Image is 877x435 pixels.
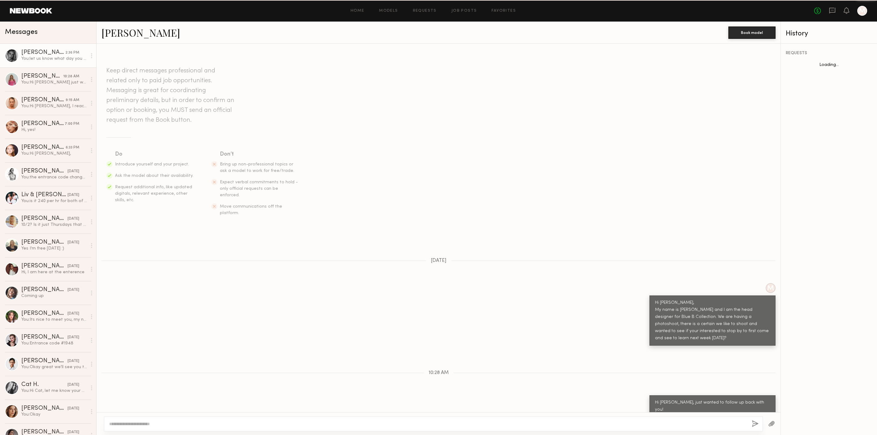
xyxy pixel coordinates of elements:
div: 6:33 PM [66,145,79,151]
div: 9:15 AM [66,97,79,103]
div: [DATE] [68,169,79,174]
div: Hi, yes! [21,127,87,133]
a: Requests [413,9,437,13]
div: 10/2? Is it just Thursdays that you have available? If so would the 9th or 16th work? [21,222,87,228]
div: You: is it 240 per hr for both of you or per person [21,198,87,204]
span: 10:28 AM [429,370,449,376]
div: You: Its nice to meet you, my name is [PERSON_NAME] and I am the Head Designer at Blue B Collecti... [21,317,87,323]
a: Home [351,9,364,13]
header: Keep direct messages professional and related only to paid job opportunities. Messaging is great ... [106,66,236,125]
div: 10:28 AM [63,74,79,79]
div: [DATE] [68,382,79,388]
div: You: Hi Cat, let me know your availability [21,388,87,394]
div: You: Okay great we'll see you then [21,364,87,370]
div: [PERSON_NAME] [21,334,68,340]
div: [PERSON_NAME] [21,405,68,412]
div: You: Entrance code #1948 [21,340,87,346]
div: You: Hi [PERSON_NAME] just wanted to follow up back with you! [21,79,87,85]
a: Book model [728,30,776,35]
span: Request additional info, like updated digitals, relevant experience, other skills, etc. [115,185,192,202]
div: [DATE] [68,192,79,198]
span: Expect verbal commitments to hold - only official requests can be enforced. [220,180,298,197]
div: [PERSON_NAME] [21,287,68,293]
div: [PERSON_NAME] [21,121,65,127]
span: [DATE] [431,258,447,263]
div: [PERSON_NAME] [21,73,63,79]
div: Liv & [PERSON_NAME] [21,192,68,198]
div: You: the entrance code changed so please use this 1982# [21,174,87,180]
div: Hi [PERSON_NAME], just wanted to follow up back with you! [655,399,770,413]
div: Coming up [21,293,87,299]
div: History [786,30,872,37]
div: Hi, I am here at the enterence [21,269,87,275]
button: Book model [728,26,776,39]
div: You: Hi [PERSON_NAME], [21,151,87,157]
a: M [857,6,867,16]
span: Messages [5,29,38,36]
span: Ask the model about their availability. [115,174,193,178]
div: [PERSON_NAME] [21,216,68,222]
div: [PERSON_NAME] [21,144,66,151]
div: [DATE] [68,216,79,222]
div: 7:00 PM [65,121,79,127]
div: [DATE] [68,358,79,364]
div: [DATE] [68,311,79,317]
a: [PERSON_NAME] [101,26,180,39]
div: Don’t [220,150,299,159]
a: Job Posts [451,9,477,13]
div: [PERSON_NAME] [21,311,68,317]
div: Loading... [781,63,877,67]
div: [PERSON_NAME] [21,168,68,174]
div: Yes I’m free [DATE] :) [21,246,87,251]
div: REQUESTS [786,51,872,55]
div: [PERSON_NAME] [21,358,68,364]
div: You: Okay [21,412,87,417]
span: Bring up non-professional topics or ask a model to work for free/trade. [220,162,294,173]
div: [PERSON_NAME] [21,97,66,103]
span: Move communications off the platform. [220,205,282,215]
div: You: let us know what day you will be in LA OCT and we will plan a schedule for you [21,56,87,62]
div: [PERSON_NAME] [21,50,65,56]
a: Models [379,9,398,13]
div: [PERSON_NAME] [21,263,68,269]
div: 2:36 PM [65,50,79,56]
div: [DATE] [68,240,79,246]
div: You: Hi [PERSON_NAME], I reached back a month back and just wanted to reach out to you again. [21,103,87,109]
div: [DATE] [68,287,79,293]
span: Introduce yourself and your project. [115,162,189,166]
div: Hi [PERSON_NAME], My name is [PERSON_NAME] and I am the head designer for Blue B Collection. We a... [655,299,770,342]
div: [DATE] [68,263,79,269]
div: [DATE] [68,335,79,340]
a: Favorites [492,9,516,13]
div: [PERSON_NAME] [21,239,68,246]
div: Do [115,150,194,159]
div: Cat H. [21,382,68,388]
div: [DATE] [68,406,79,412]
